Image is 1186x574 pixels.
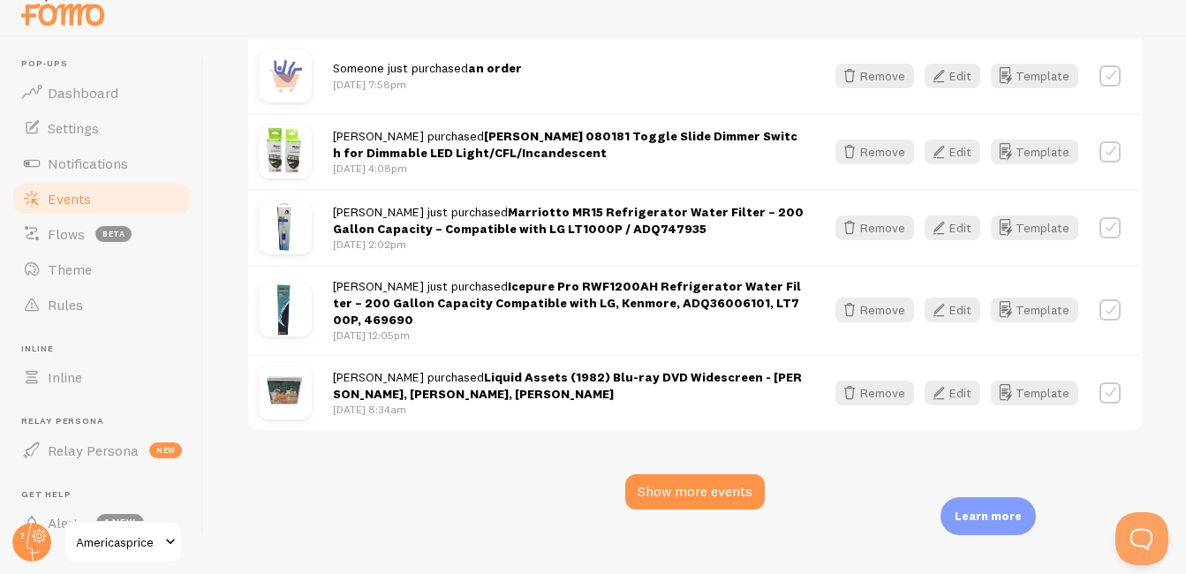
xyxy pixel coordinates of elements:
button: Template [991,140,1078,164]
img: purchase.jpg [259,49,312,102]
a: Theme [11,252,193,287]
span: Theme [48,261,92,278]
span: Dashboard [48,84,118,102]
button: Edit [925,381,980,405]
span: [PERSON_NAME] just purchased [333,204,804,237]
span: Someone just purchased [333,60,522,76]
a: Relay Persona new [11,433,193,468]
p: Learn more [955,508,1022,525]
button: Edit [925,140,980,164]
span: [PERSON_NAME] purchased [333,369,802,402]
a: Events [11,181,193,216]
a: Dashboard [11,75,193,110]
span: 1 new [96,514,144,532]
a: Alerts 1 new [11,505,193,540]
p: [DATE] 2:02pm [333,237,804,252]
a: Americasprice [64,521,183,563]
p: [DATE] 12:05pm [333,328,804,343]
button: Remove [835,381,914,405]
span: new [149,442,182,458]
div: Learn more [940,497,1036,535]
button: Edit [925,215,980,240]
span: beta [95,226,132,242]
button: Edit [925,298,980,322]
span: Relay Persona [48,442,139,459]
span: Events [48,190,91,208]
button: Remove [835,140,914,164]
span: [PERSON_NAME] purchased [333,128,797,161]
button: Template [991,381,1078,405]
img: s202196731164749300_p1436_i1_w1505.png [259,366,312,419]
img: s202196731164749300_p253_i1_w2400.jpeg [259,125,312,178]
span: Get Help [21,489,193,501]
strong: [PERSON_NAME] 080181 Toggle Slide Dimmer Switch for Dimmable LED Light/CFL/Incandescent [333,128,797,161]
span: Inline [21,344,193,355]
strong: Icepure Pro RWF1200AH Refrigerator Water Filter – 200 Gallon Capacity Compatible with LG, Kenmore... [333,278,801,329]
span: Alerts [48,514,86,532]
span: Relay Persona [21,416,193,427]
strong: Marriotto MR15 Refrigerator Water Filter – 200 Gallon Capacity – Compatible with LG LT1000P / ADQ... [333,204,804,237]
a: Notifications [11,146,193,181]
button: Template [991,298,1078,322]
a: Edit [925,215,991,240]
img: s202196731164749300_p403_i1_w2400.jpeg [259,283,312,336]
span: Settings [48,119,99,137]
span: Rules [48,296,83,313]
a: Edit [925,64,991,88]
button: Template [991,215,1078,240]
button: Template [991,64,1078,88]
span: Flows [48,225,85,243]
span: [PERSON_NAME] just purchased [333,278,801,329]
span: Pop-ups [21,58,193,70]
button: Remove [835,298,914,322]
p: [DATE] 7:58pm [333,77,522,92]
button: Remove [835,64,914,88]
a: Flows beta [11,216,193,252]
strong: Liquid Assets (1982) Blu-ray DVD Widescreen - [PERSON_NAME], [PERSON_NAME], [PERSON_NAME] [333,369,802,402]
span: Americasprice [76,532,160,553]
button: Edit [925,64,980,88]
a: Inline [11,359,193,395]
div: Show more events [625,474,765,510]
iframe: Help Scout Beacon - Open [1115,512,1168,565]
p: [DATE] 4:08pm [333,161,804,176]
span: Inline [48,368,82,386]
a: Edit [925,140,991,164]
img: s202196731164749300_p44_i1_w2400.jpeg [259,201,312,254]
strong: an order [468,60,522,76]
span: Notifications [48,155,128,172]
button: Remove [835,215,914,240]
a: Settings [11,110,193,146]
p: [DATE] 8:34am [333,402,804,417]
a: Edit [925,381,991,405]
a: Edit [925,298,991,322]
a: Rules [11,287,193,322]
